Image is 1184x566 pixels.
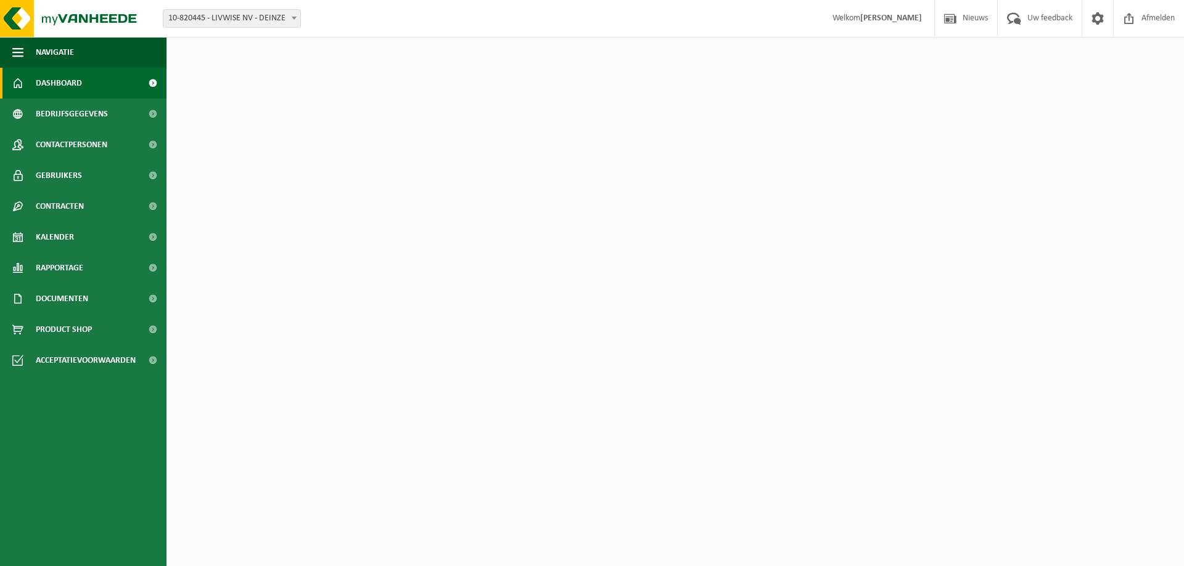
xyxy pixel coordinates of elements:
span: Contracten [36,191,84,222]
span: Acceptatievoorwaarden [36,345,136,376]
span: Dashboard [36,68,82,99]
span: Documenten [36,283,88,314]
span: Navigatie [36,37,74,68]
span: Product Shop [36,314,92,345]
span: 10-820445 - LIVWISE NV - DEINZE [163,10,300,27]
span: 10-820445 - LIVWISE NV - DEINZE [163,9,301,28]
span: Kalender [36,222,74,253]
span: Contactpersonen [36,129,107,160]
span: Bedrijfsgegevens [36,99,108,129]
span: Rapportage [36,253,83,283]
strong: [PERSON_NAME] [860,14,922,23]
span: Gebruikers [36,160,82,191]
